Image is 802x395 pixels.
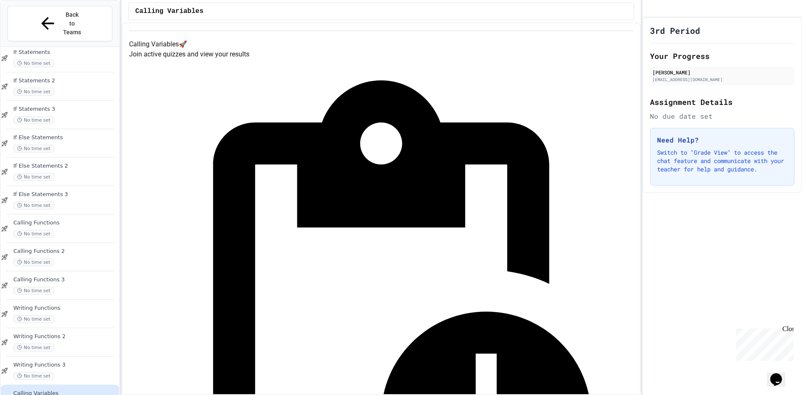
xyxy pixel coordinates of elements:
span: If Else Statements 3 [13,191,117,198]
iframe: chat widget [767,362,794,387]
span: No time set [13,145,54,153]
span: If Statements [13,49,117,56]
span: No time set [13,344,54,352]
span: No time set [13,88,54,96]
h1: 3rd Period [650,25,700,36]
span: No time set [13,230,54,238]
p: Switch to "Grade View" to access the chat feature and communicate with your teacher for help and ... [657,148,787,173]
span: No time set [13,116,54,124]
div: [EMAIL_ADDRESS][DOMAIN_NAME] [652,76,792,83]
h4: Calling Variables 🚀 [129,39,633,49]
div: Chat with us now!Close [3,3,58,53]
h2: Your Progress [650,50,794,62]
span: Calling Functions 2 [13,248,117,255]
span: Calling Functions [13,219,117,227]
p: Join active quizzes and view your results [129,49,633,59]
span: No time set [13,173,54,181]
span: If Statements 3 [13,106,117,113]
span: Writing Functions 2 [13,333,117,340]
span: Calling Functions 3 [13,276,117,283]
span: Back to Teams [62,10,82,37]
span: No time set [13,287,54,295]
div: [PERSON_NAME] [652,69,792,76]
iframe: chat widget [733,325,794,361]
h2: Assignment Details [650,96,794,108]
span: No time set [13,59,54,67]
span: No time set [13,258,54,266]
span: Calling Variables [135,6,203,16]
span: If Else Statements [13,134,117,141]
span: No time set [13,372,54,380]
span: Writing Functions [13,305,117,312]
span: No time set [13,315,54,323]
div: No due date set [650,111,794,121]
h3: Need Help? [657,135,787,145]
button: Back to Teams [8,6,112,41]
span: No time set [13,201,54,209]
span: If Statements 2 [13,77,117,84]
span: If Else Statements 2 [13,163,117,170]
span: Writing Functions 3 [13,362,117,369]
